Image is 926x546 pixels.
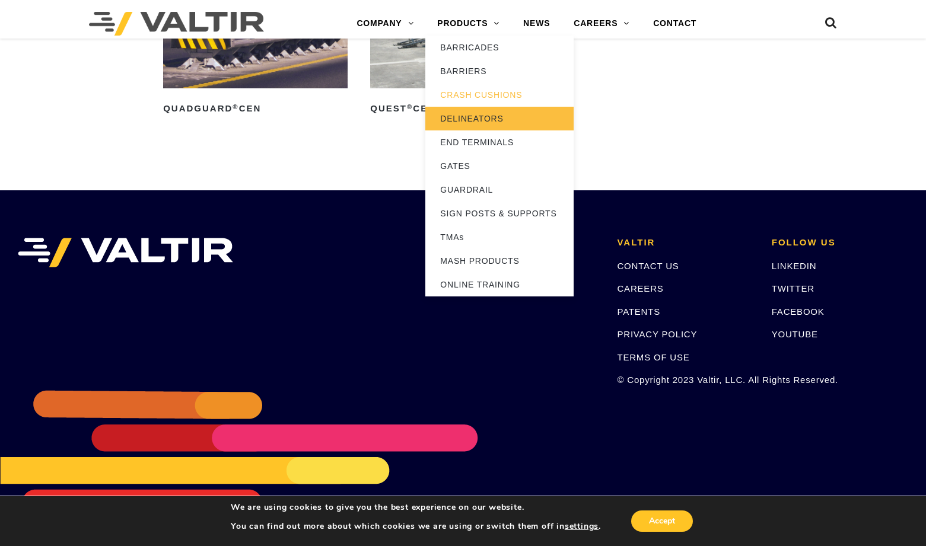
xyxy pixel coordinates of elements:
a: PATENTS [617,306,660,317]
p: © Copyright 2023 Valtir, LLC. All Rights Reserved. [617,373,753,387]
a: SIGN POSTS & SUPPORTS [425,202,574,225]
a: NEWS [511,12,562,36]
a: TERMS OF USE [617,352,689,362]
p: You can find out more about which cookies we are using or switch them off in . [231,521,601,532]
a: CONTACT US [617,261,679,271]
button: Accept [631,510,693,532]
h2: VALTIR [617,238,753,248]
a: MASH PRODUCTS [425,249,574,273]
a: TMAs [425,225,574,249]
h2: FOLLOW US [772,238,908,248]
a: COMPANY [345,12,425,36]
a: YOUTUBE [772,329,818,339]
a: CRASH CUSHIONS [425,83,574,107]
a: TWITTER [772,283,814,293]
a: FACEBOOK [772,306,825,317]
a: BARRIERS [425,59,574,83]
img: Valtir [89,12,264,36]
a: ONLINE TRAINING [425,273,574,296]
sup: ® [233,103,238,110]
a: END TERMINALS [425,130,574,154]
a: LINKEDIN [772,261,817,271]
a: PRODUCTS [425,12,511,36]
img: VALTIR [18,238,233,267]
h2: QUEST CEN [370,99,555,118]
a: BARRICADES [425,36,574,59]
a: GATES [425,154,574,178]
h2: QuadGuard CEN [163,99,348,118]
sup: ® [407,103,413,110]
a: CONTACT [641,12,708,36]
a: CAREERS [617,283,663,293]
a: PRIVACY POLICY [617,329,697,339]
a: DELINEATORS [425,107,574,130]
button: settings [565,521,599,532]
a: CAREERS [562,12,641,36]
a: GUARDRAIL [425,178,574,202]
p: We are using cookies to give you the best experience on our website. [231,502,601,513]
